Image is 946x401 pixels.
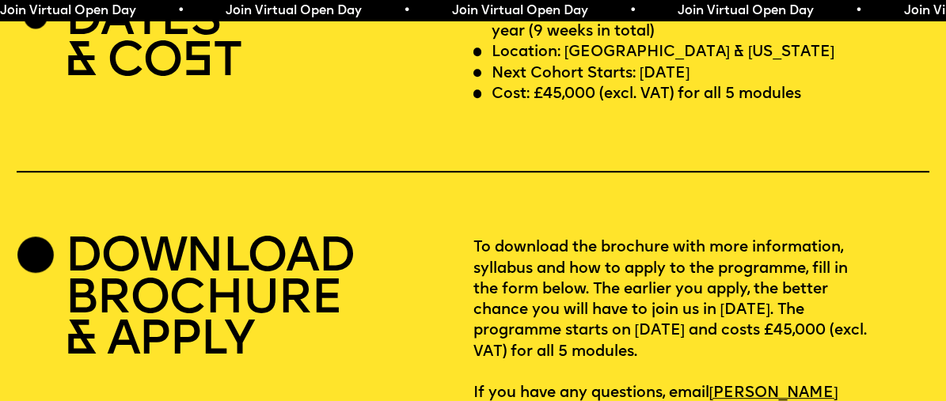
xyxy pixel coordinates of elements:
h2: DOWNLOAD BROCHURE & APPLY [65,238,354,362]
p: Cost: £45,000 (excl. VAT) for all 5 modules [492,85,801,105]
h2: DATES & CO T [65,2,241,85]
span: S [182,39,213,87]
p: Length: Five in-person Modules spread across 1 year (9 weeks in total) [492,2,873,44]
span: • [855,5,862,17]
p: Location: [GEOGRAPHIC_DATA] & [US_STATE] [492,43,835,63]
span: • [403,5,410,17]
span: • [177,5,184,17]
span: • [629,5,636,17]
p: Next Cohort Starts: [DATE] [492,64,690,85]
